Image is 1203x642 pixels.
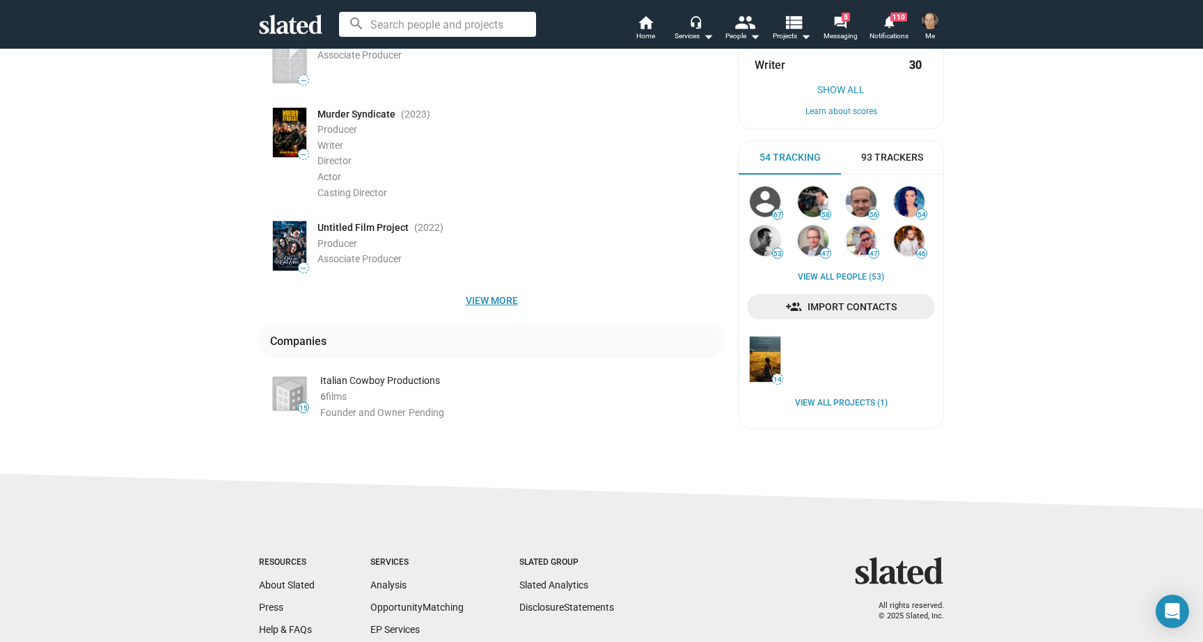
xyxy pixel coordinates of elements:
[259,288,724,313] button: View more
[320,374,724,387] div: Italian Cowboy Productions
[370,602,464,613] a: OpportunityMatching
[320,391,326,402] span: 6
[773,376,783,384] span: 14
[519,557,614,568] div: Slated Group
[870,28,909,45] span: Notifications
[755,106,927,118] button: Learn about scores
[869,211,879,219] span: 56
[861,151,923,164] span: 93 Trackers
[842,13,850,22] span: 5
[773,28,811,45] span: Projects
[317,221,409,234] span: Untitled Film Project
[846,225,876,256] img: Mark Myers
[795,398,888,409] a: View all Projects (1)
[317,140,343,151] span: Writer
[409,407,444,418] span: Pending
[519,602,614,613] a: DisclosureStatements
[273,33,306,83] img: Poster: To Catch A Burglar
[798,272,884,283] a: View all People (53)
[259,602,283,613] a: Press
[783,12,803,32] mat-icon: view_list
[894,225,925,256] img: Jeremy Platt
[821,250,831,258] span: 47
[917,250,927,258] span: 46
[824,28,858,45] span: Messaging
[299,77,308,84] span: —
[670,14,718,45] button: Services
[317,49,402,61] span: Associate Producer
[317,124,357,135] span: Producer
[414,221,443,234] span: (2022 )
[259,579,315,591] a: About Slated
[798,225,828,256] img: Ted Hope
[317,238,357,249] span: Producer
[747,294,935,319] a: Import Contacts
[821,211,831,219] span: 58
[767,14,816,45] button: Projects
[326,391,347,402] span: films
[750,225,780,256] img: Elijah Wood
[833,15,847,29] mat-icon: forum
[370,557,464,568] div: Services
[273,377,306,410] img: Italian Cowboy Productions
[675,28,714,45] div: Services
[259,557,315,568] div: Resources
[317,171,341,182] span: Actor
[725,28,760,45] div: People
[758,294,924,319] span: Import Contacts
[317,187,387,198] span: Casting Director
[370,579,407,591] a: Analysis
[746,28,763,45] mat-icon: arrow_drop_down
[259,624,312,635] a: Help & FAQs
[637,14,654,31] mat-icon: home
[299,264,308,272] span: —
[760,151,821,164] span: 54 Tracking
[869,250,879,258] span: 47
[925,28,935,45] span: Me
[401,108,430,121] span: (2023 )
[519,579,588,591] a: Slated Analytics
[299,151,308,159] span: —
[909,58,922,72] strong: 30
[320,407,406,418] span: Founder and Owner
[270,334,332,348] div: Companies
[773,211,783,219] span: 67
[894,186,925,217] img: Nicole Shipley
[917,211,927,219] span: 54
[700,28,716,45] mat-icon: arrow_drop_down
[317,253,402,264] span: Associate Producer
[890,13,907,22] span: 110
[1156,595,1189,628] div: Open Intercom Messenger
[750,186,780,217] img: Gary Michael Walters
[816,14,865,45] a: 5Messaging
[299,404,308,412] span: 15
[270,288,713,313] span: View more
[339,12,536,37] input: Search people and projects
[922,13,938,29] img: Terry Luke Podnar
[755,58,785,72] span: Writer
[865,14,913,45] a: 110Notifications
[317,155,352,166] span: Director
[773,250,783,258] span: 53
[747,334,783,385] a: Sable
[750,337,780,382] img: Sable
[797,28,814,45] mat-icon: arrow_drop_down
[913,10,947,46] button: Terry Luke PodnarMe
[636,28,655,45] span: Home
[798,186,828,217] img: Seth William Meier
[755,84,927,95] button: Show All
[689,15,702,28] mat-icon: headset_mic
[734,12,755,32] mat-icon: people
[864,601,944,621] p: All rights reserved. © 2025 Slated, Inc.
[882,15,895,28] mat-icon: notifications
[846,186,876,217] img: Anders Erdén
[718,14,767,45] button: People
[273,221,306,271] img: Poster: Untitled Film Project
[273,108,306,157] img: Poster: Murder Syndicate
[370,624,420,635] a: EP Services
[317,108,395,121] span: Murder Syndicate
[621,14,670,45] a: Home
